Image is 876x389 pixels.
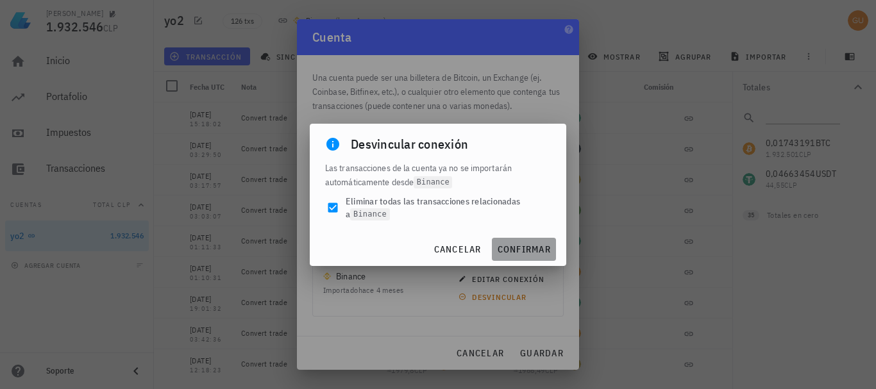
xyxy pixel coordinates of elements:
code: Binance [350,208,389,220]
span: Desvincular conexión [351,134,468,154]
span: confirmar [497,244,551,255]
span: cancelar [433,244,481,255]
span: Eliminar todas las transacciones relacionadas a [346,195,551,221]
button: confirmar [492,238,556,261]
code: Binance [414,176,452,188]
span: Las transacciones de la cuenta ya no se importarán automáticamente desde [325,162,512,188]
button: cancelar [428,238,486,261]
